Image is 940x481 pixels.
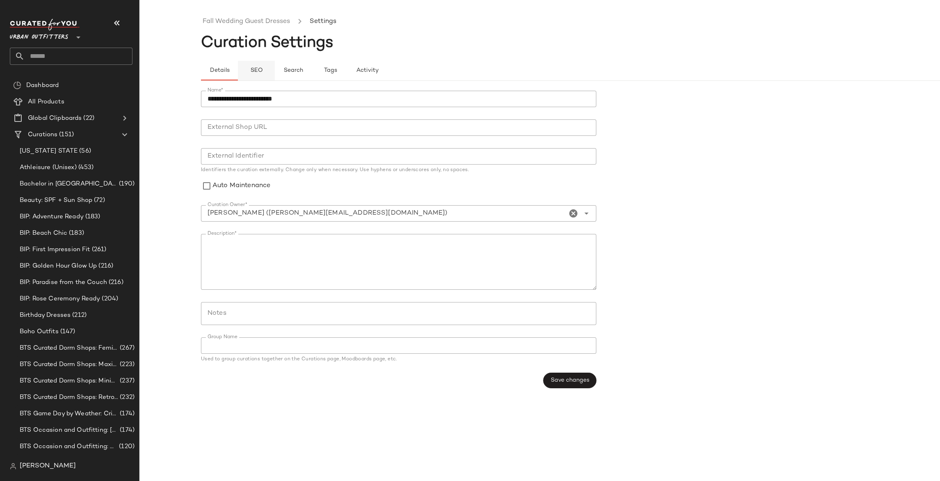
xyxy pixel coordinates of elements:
[20,212,84,222] span: BIP: Adventure Ready
[77,163,94,172] span: (453)
[20,294,100,304] span: BIP: Rose Ceremony Ready
[20,278,107,287] span: BIP: Paradise from the Couch
[20,245,90,254] span: BIP: First Impression Fit
[10,28,68,43] span: Urban Outfitters
[20,163,77,172] span: Athleisure (Unisex)
[201,357,596,362] div: Used to group curations together on the Curations page, Moodboards page, etc.
[118,360,135,369] span: (223)
[323,67,337,74] span: Tags
[20,229,67,238] span: BIP: Beach Chic
[201,35,333,51] span: Curation Settings
[356,67,378,74] span: Activity
[118,409,135,419] span: (174)
[118,376,135,386] span: (237)
[568,208,578,218] i: Clear Curation Owner*
[20,376,118,386] span: BTS Curated Dorm Shops: Minimalist
[20,327,59,337] span: Boho Outfits
[20,393,118,402] span: BTS Curated Dorm Shops: Retro+ Boho
[10,19,80,30] img: cfy_white_logo.C9jOOHJF.svg
[283,67,303,74] span: Search
[209,67,229,74] span: Details
[20,442,117,451] span: BTS Occasion and Outfitting: Homecoming Dresses
[20,426,118,435] span: BTS Occasion and Outfitting: [PERSON_NAME] to Party
[90,245,107,254] span: (261)
[20,196,92,205] span: Beauty: SPF + Sun Shop
[20,360,118,369] span: BTS Curated Dorm Shops: Maximalist
[20,311,71,320] span: Birthday Dresses
[107,278,123,287] span: (216)
[26,81,59,90] span: Dashboard
[212,177,270,195] label: Auto Maintenance
[201,168,596,173] div: Identifiers the curation externally. Change only when necessary. Use hyphens or underscores only,...
[92,196,105,205] span: (72)
[59,327,75,337] span: (147)
[20,344,118,353] span: BTS Curated Dorm Shops: Feminine
[28,97,64,107] span: All Products
[20,179,117,189] span: Bachelor in [GEOGRAPHIC_DATA]: LP
[28,130,57,140] span: Curations
[543,373,596,388] button: Save changes
[84,212,100,222] span: (183)
[57,130,74,140] span: (151)
[118,344,135,353] span: (267)
[71,311,87,320] span: (212)
[20,461,76,471] span: [PERSON_NAME]
[78,147,91,156] span: (56)
[10,463,16,470] img: svg%3e
[203,16,290,27] a: Fall Wedding Guest Dresses
[117,179,135,189] span: (190)
[20,261,97,271] span: BIP: Golden Hour Glow Up
[250,67,262,74] span: SEO
[20,147,78,156] span: [US_STATE] STATE
[100,294,118,304] span: (204)
[550,377,589,384] span: Save changes
[28,114,82,123] span: Global Clipboards
[67,229,84,238] span: (183)
[20,409,118,419] span: BTS Game Day by Weather: Crisp & Cozy
[13,81,21,89] img: svg%3e
[582,208,591,218] i: Open
[117,442,135,451] span: (120)
[97,261,113,271] span: (216)
[82,114,94,123] span: (22)
[118,393,135,402] span: (232)
[308,16,338,27] li: Settings
[118,426,135,435] span: (174)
